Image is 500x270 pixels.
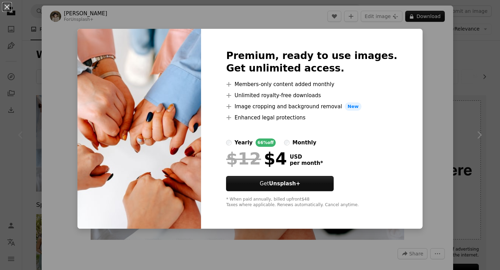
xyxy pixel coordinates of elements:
[226,102,397,111] li: Image cropping and background removal
[234,138,252,147] div: yearly
[269,180,300,187] strong: Unsplash+
[226,150,261,168] span: $12
[226,113,397,122] li: Enhanced legal protections
[284,140,290,145] input: monthly
[226,50,397,75] h2: Premium, ready to use images. Get unlimited access.
[290,154,323,160] span: USD
[290,160,323,166] span: per month *
[77,29,201,229] img: premium_photo-1679429321023-dff2ea455b0c
[226,140,232,145] input: yearly66%off
[292,138,316,147] div: monthly
[226,197,397,208] div: * When paid annually, billed upfront $48 Taxes where applicable. Renews automatically. Cancel any...
[226,91,397,100] li: Unlimited royalty-free downloads
[226,176,334,191] button: GetUnsplash+
[256,138,276,147] div: 66% off
[345,102,361,111] span: New
[226,80,397,88] li: Members-only content added monthly
[226,150,287,168] div: $4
